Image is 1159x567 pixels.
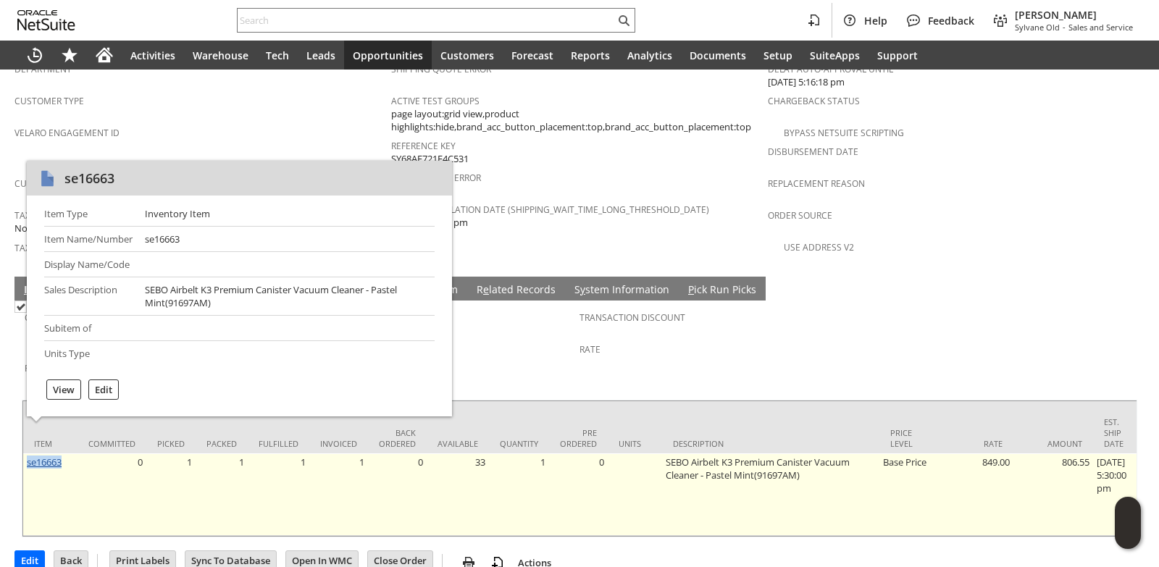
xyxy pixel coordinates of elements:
div: Fulfilled [259,438,298,449]
span: Activities [130,49,175,62]
a: Support [869,41,926,70]
span: Support [877,49,918,62]
span: e [483,282,489,296]
a: Documents [681,41,755,70]
span: Help [864,14,887,28]
a: Pick Run Picks [685,282,760,298]
label: Edit [95,383,112,396]
a: Chargeback Status [768,95,860,107]
div: Back Ordered [379,427,416,449]
a: Analytics [619,41,681,70]
td: 1 [248,453,309,536]
td: SEBO Airbelt K3 Premium Canister Vacuum Cleaner - Pastel Mint(91697AM) [662,453,879,536]
td: Base Price [879,453,934,536]
a: Reference Key [391,140,456,152]
input: Search [238,12,615,29]
span: NotExempt [14,222,64,235]
a: Department [14,63,72,75]
td: 1 [146,453,196,536]
td: 0 [78,453,146,536]
a: Order Source [768,209,832,222]
a: Warehouse [184,41,257,70]
a: Setup [755,41,801,70]
span: Reports [571,49,610,62]
span: Leads [306,49,335,62]
a: Leads [298,41,344,70]
svg: Recent Records [26,46,43,64]
a: Tax Exempt Status [14,209,101,222]
a: Rate [579,343,601,356]
a: Replacement reason [768,177,865,190]
span: Feedback [928,14,974,28]
div: Shortcuts [52,41,87,70]
img: Checked [14,301,27,313]
svg: logo [17,10,75,30]
span: [PERSON_NAME] [1015,8,1133,22]
span: Customers [440,49,494,62]
a: Customers [432,41,503,70]
div: Description [673,438,869,449]
div: SEBO Airbelt K3 Premium Canister Vacuum Cleaner - Pastel Mint(91697AM) [145,283,435,309]
td: 33 [427,453,489,536]
svg: Search [615,12,632,29]
td: 0 [368,453,427,536]
span: y [580,282,585,296]
a: System Information [571,282,673,298]
span: - [1063,22,1066,33]
span: P [688,282,694,296]
div: Est. Ship Date [1104,416,1124,449]
span: page layout:grid view,product highlights:hide,brand_acc_button_placement:top,brand_acc_button_pla... [391,107,761,134]
a: Unrolled view on [1118,280,1136,297]
label: View [53,383,75,396]
div: Item Type [44,207,133,220]
div: Invoiced [320,438,357,449]
td: [DATE] 5:30:00 pm [1093,453,1134,536]
a: Velaro Engagement ID [14,127,120,139]
a: se16663 [27,455,62,469]
a: Disbursement Date [768,146,858,158]
div: Picked [157,438,185,449]
span: [DATE] 5:16:18 pm [768,75,845,89]
div: Edit [88,379,119,400]
span: Tech [266,49,289,62]
a: Reports [562,41,619,70]
a: Home [87,41,122,70]
a: Active Test Groups [391,95,480,107]
a: Forecast [503,41,562,70]
td: 1 [489,453,549,536]
a: Shipping Quote Error [391,63,491,75]
span: Warehouse [193,49,248,62]
a: Customer Type [14,95,84,107]
div: Packed [206,438,237,449]
span: Sales and Service [1068,22,1133,33]
span: Forecast [511,49,553,62]
div: se16663 [145,232,180,245]
span: I [24,282,28,296]
a: Items [20,282,57,298]
a: Business Sales Team [30,159,125,171]
td: 1 [309,453,368,536]
div: se16663 [64,169,114,187]
div: Price Level [890,427,923,449]
td: 849.00 [934,453,1013,536]
div: Quantity [500,438,538,449]
span: Sylvane Old [1015,22,1060,33]
td: 1 [196,453,248,536]
div: Inventory Item [145,207,210,220]
div: Sales Description [44,283,133,296]
a: Use Address V2 [784,241,854,253]
div: View [46,379,81,400]
svg: Home [96,46,113,64]
a: Promotion [25,362,76,374]
a: Opportunities [344,41,432,70]
span: SY68AF721E4C531 [391,152,469,166]
span: Oracle Guided Learning Widget. To move around, please hold and drag [1115,524,1141,550]
div: Display Name/Code [44,258,133,271]
svg: Shortcuts [61,46,78,64]
div: Subitem of [44,322,133,335]
a: Customer Niche [14,177,90,190]
a: Tech [257,41,298,70]
div: Available [438,438,478,449]
td: 806.55 [1013,453,1093,536]
div: Units [619,438,651,449]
